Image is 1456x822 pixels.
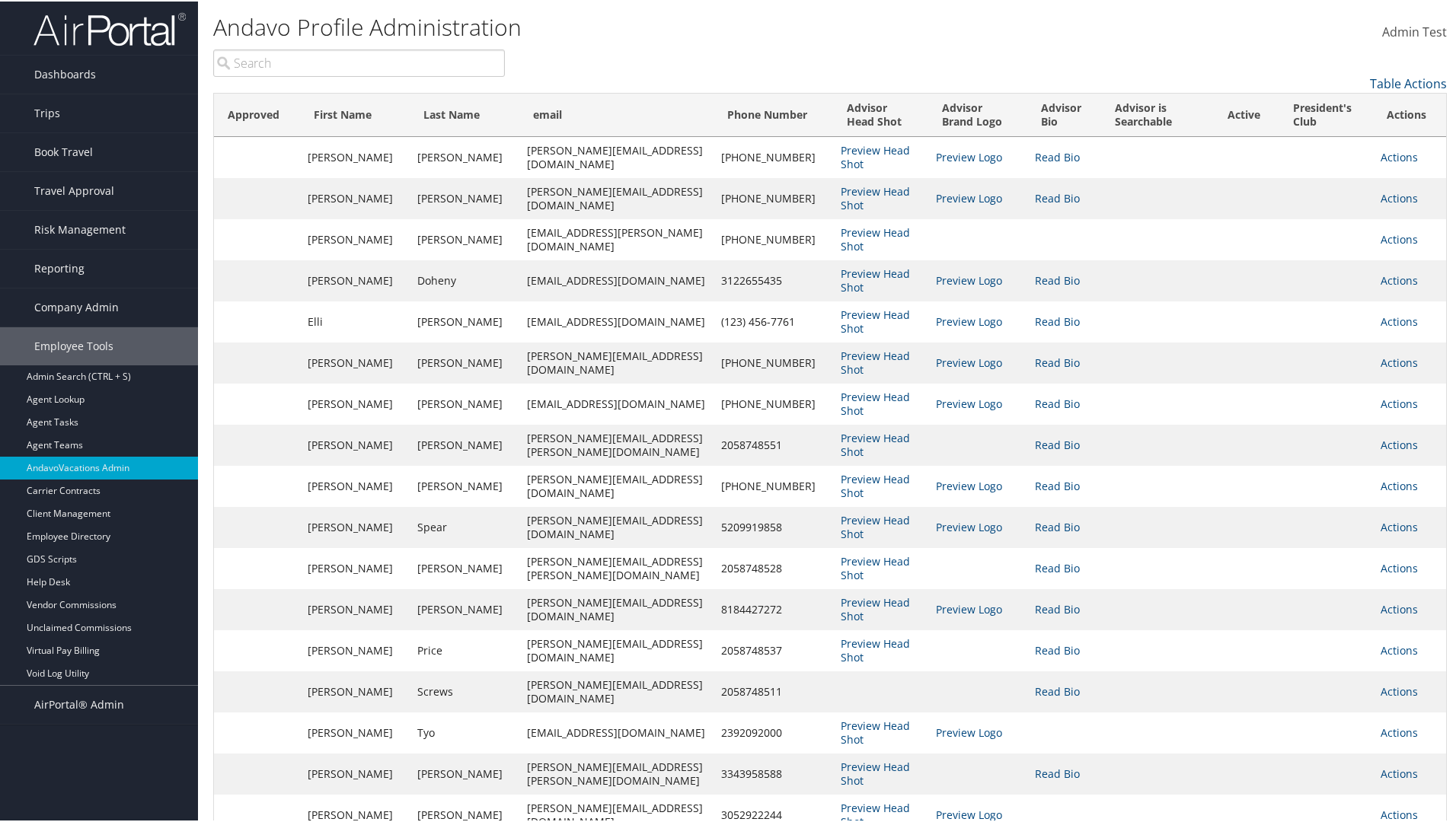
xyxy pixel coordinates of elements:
td: [PERSON_NAME][EMAIL_ADDRESS][DOMAIN_NAME] [519,341,714,382]
td: [PERSON_NAME] [300,423,410,464]
a: Actions [1381,190,1418,204]
a: Read Bio [1035,190,1080,204]
td: 2058748511 [714,670,833,711]
a: Read Bio [1035,436,1080,451]
a: Actions [1381,313,1418,327]
a: Actions [1381,148,1418,163]
a: Admin Test [1382,8,1447,55]
th: Phone Number: activate to sort column ascending [714,92,833,135]
a: Actions [1381,724,1418,738]
td: [EMAIL_ADDRESS][DOMAIN_NAME] [519,300,714,341]
a: Preview Head Shot [841,470,910,499]
a: Preview Logo [936,272,1002,286]
a: Read Bio [1035,148,1080,163]
a: Preview Logo [936,477,1002,492]
td: [EMAIL_ADDRESS][DOMAIN_NAME] [519,382,714,423]
a: Preview Logo [936,518,1002,533]
td: [PERSON_NAME] [410,177,519,218]
td: [PERSON_NAME] [410,300,519,341]
td: [PERSON_NAME] [300,505,410,546]
td: [PERSON_NAME][EMAIL_ADDRESS][DOMAIN_NAME] [519,588,714,629]
td: [PERSON_NAME] [300,341,410,382]
a: Read Bio [1035,313,1080,327]
a: Preview Logo [936,313,1002,327]
a: Actions [1381,806,1418,820]
th: Last Name: activate to sort column ascending [410,92,519,135]
a: Actions [1381,518,1418,533]
a: Preview Head Shot [841,306,910,334]
span: Travel Approval [34,170,114,209]
td: [PHONE_NUMBER] [714,177,833,218]
a: Preview Head Shot [841,511,910,540]
td: [PERSON_NAME][EMAIL_ADDRESS][DOMAIN_NAME] [519,135,714,177]
td: [PERSON_NAME] [410,423,519,464]
a: Preview Head Shot [841,224,910,252]
a: Preview Logo [936,190,1002,204]
td: [PERSON_NAME] [300,382,410,423]
td: [PERSON_NAME] [410,546,519,588]
a: Read Bio [1035,518,1080,533]
td: [PERSON_NAME] [300,588,410,629]
h1: Andavo Profile Administration [213,10,1036,42]
td: [EMAIL_ADDRESS][DOMAIN_NAME] [519,711,714,752]
a: Preview Logo [936,724,1002,738]
td: Screws [410,670,519,711]
td: [PERSON_NAME][EMAIL_ADDRESS][PERSON_NAME][DOMAIN_NAME] [519,546,714,588]
td: [PERSON_NAME] [300,670,410,711]
a: Actions [1381,272,1418,286]
td: [PERSON_NAME] [300,711,410,752]
td: Spear [410,505,519,546]
td: 3343958588 [714,752,833,793]
th: Actions [1373,92,1446,135]
a: Actions [1381,436,1418,451]
a: Preview Logo [936,148,1002,163]
td: [PHONE_NUMBER] [714,218,833,259]
td: [PERSON_NAME][EMAIL_ADDRESS][DOMAIN_NAME] [519,505,714,546]
a: Preview Head Shot [841,717,910,745]
a: Read Bio [1035,683,1080,697]
td: [EMAIL_ADDRESS][PERSON_NAME][DOMAIN_NAME] [519,218,714,259]
th: President's Club: activate to sort column ascending [1279,92,1373,135]
td: [PERSON_NAME] [300,218,410,259]
td: 3122655435 [714,259,833,300]
a: Actions [1381,231,1418,245]
td: [PERSON_NAME] [300,752,410,793]
td: 8184427272 [714,588,833,629]
th: Advisor Bio: activate to sort column ascending [1027,92,1101,135]
a: Preview Logo [936,395,1002,409]
a: Read Bio [1035,477,1080,492]
td: [PERSON_NAME] [300,546,410,588]
a: Actions [1381,354,1418,368]
td: [PERSON_NAME] [410,382,519,423]
a: Preview Head Shot [841,347,910,375]
a: Preview Head Shot [841,758,910,786]
a: Actions [1381,683,1418,697]
td: [PERSON_NAME][EMAIL_ADDRESS][DOMAIN_NAME] [519,464,714,505]
a: Read Bio [1035,559,1080,574]
td: [PERSON_NAME][EMAIL_ADDRESS][DOMAIN_NAME] [519,177,714,218]
a: Read Bio [1035,395,1080,409]
th: Approved: activate to sort column ascending [214,92,300,135]
th: Active: activate to sort column ascending [1214,92,1279,135]
span: Employee Tools [34,326,113,364]
a: Preview Head Shot [841,183,910,211]
a: Actions [1381,765,1418,779]
a: Read Bio [1035,642,1080,656]
a: Read Bio [1035,354,1080,368]
th: Advisor Brand Logo: activate to sort column ascending [928,92,1028,135]
td: 2392092000 [714,711,833,752]
a: Preview Head Shot [841,635,910,663]
th: Advisor Head Shot: activate to sort column ascending [833,92,928,135]
td: [PERSON_NAME] [300,177,410,218]
th: Advisor is Searchable: activate to sort column ascending [1101,92,1213,135]
a: Table Actions [1370,74,1447,91]
a: Preview Head Shot [841,388,910,416]
td: 2058748551 [714,423,833,464]
td: [EMAIL_ADDRESS][DOMAIN_NAME] [519,259,714,300]
td: [PERSON_NAME] [410,588,519,629]
a: Actions [1381,559,1418,574]
td: [PHONE_NUMBER] [714,464,833,505]
td: [PHONE_NUMBER] [714,341,833,382]
td: Doheny [410,259,519,300]
span: Company Admin [34,287,119,325]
